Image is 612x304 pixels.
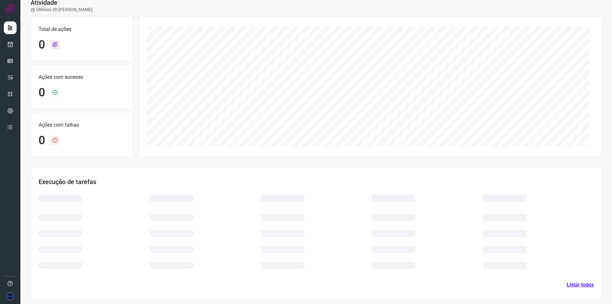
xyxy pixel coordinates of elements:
p: Ações com sucesso [39,73,125,81]
h1: 0 [39,38,45,52]
p: Total de ações [39,26,125,33]
a: Listar todos [567,281,594,289]
img: ec3b18c95a01f9524ecc1107e33c14f6.png [6,293,14,300]
h1: 0 [39,134,45,147]
p: Últimos 30 [PERSON_NAME] [31,6,92,13]
h3: Execução de tarefas [39,178,594,186]
h1: 0 [39,86,45,100]
p: Ações com falhas [39,121,125,129]
img: Logo [5,4,15,13]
